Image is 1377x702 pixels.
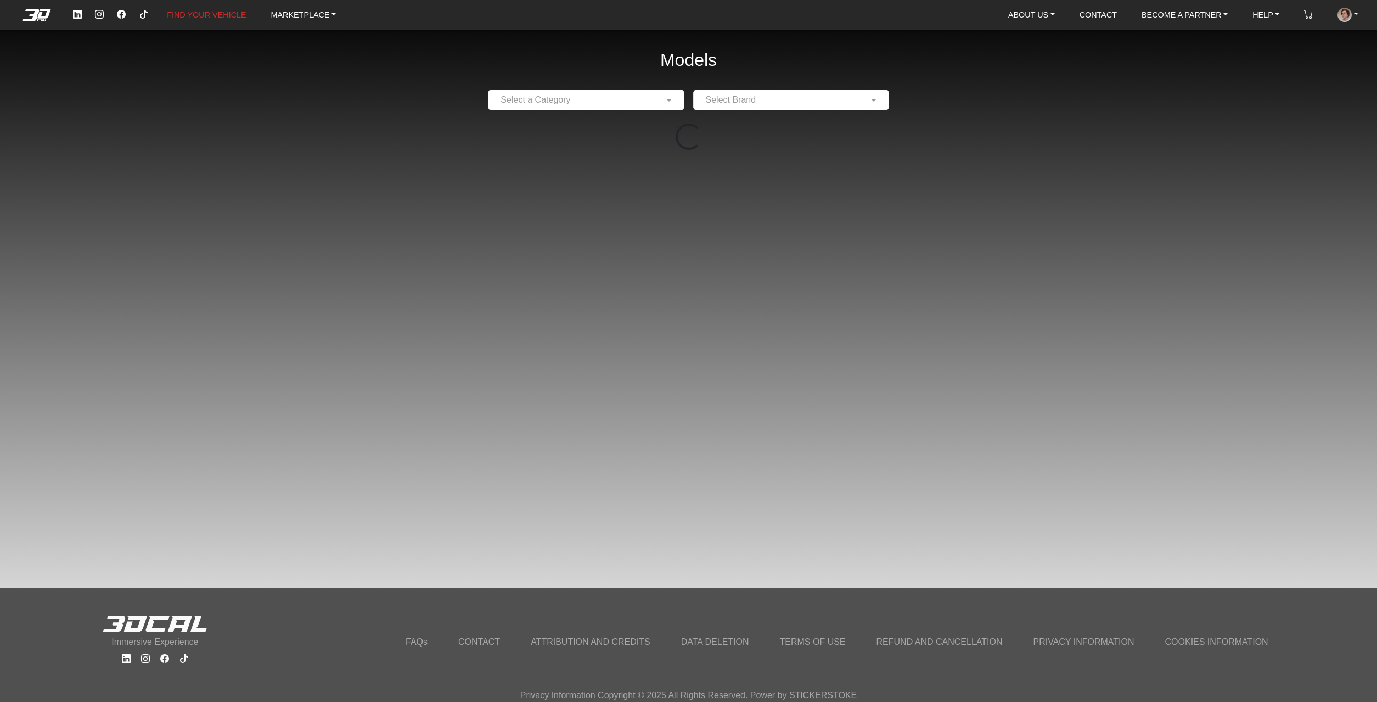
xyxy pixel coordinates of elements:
[1075,5,1121,24] a: CONTACT
[162,5,250,24] a: FIND YOUR VEHICLE
[870,632,1009,652] a: REFUND AND CANCELLATION
[520,689,857,702] p: Privacy Information Copyright © 2025 All Rights Reserved. Power by STICKERSTOKE
[1248,5,1284,24] a: HELP
[102,636,207,649] p: Immersive Experience
[1137,5,1232,24] a: BECOME A PARTNER
[1027,632,1141,652] a: PRIVACY INFORMATION
[524,632,657,652] a: ATTRIBUTION AND CREDITS
[399,632,434,652] a: FAQs
[266,5,340,24] a: MARKETPLACE
[773,632,852,652] a: TERMS OF USE
[1004,5,1059,24] a: ABOUT US
[660,35,717,85] h2: Models
[452,632,507,652] a: CONTACT
[675,632,756,652] a: DATA DELETION
[1159,632,1275,652] a: COOKIES INFORMATION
